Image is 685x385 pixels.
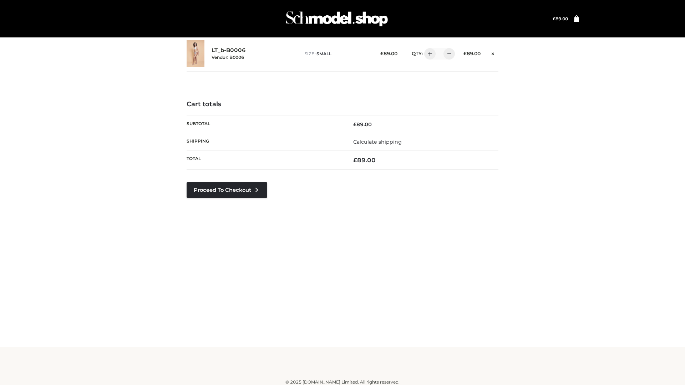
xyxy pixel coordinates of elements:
h4: Cart totals [187,101,498,108]
img: LT_b-B0006 - SMALL [187,40,204,67]
span: £ [380,51,384,56]
span: £ [553,16,555,21]
span: £ [353,121,356,128]
bdi: 89.00 [353,121,372,128]
th: Subtotal [187,115,342,133]
small: Vendor: B0006 [212,55,244,60]
a: LT_b-B0006 [212,47,246,54]
span: £ [353,156,357,164]
a: Calculate shipping [353,139,402,145]
bdi: 89.00 [380,51,397,56]
img: Schmodel Admin 964 [283,5,390,33]
a: Proceed to Checkout [187,182,267,198]
span: SMALL [316,51,331,56]
th: Shipping [187,133,342,150]
bdi: 89.00 [353,156,376,164]
th: Total [187,151,342,170]
bdi: 89.00 [553,16,568,21]
div: QTY: [405,48,452,60]
a: Remove this item [488,48,498,57]
p: size : [305,51,369,57]
a: £89.00 [553,16,568,21]
bdi: 89.00 [463,51,481,56]
span: £ [463,51,467,56]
